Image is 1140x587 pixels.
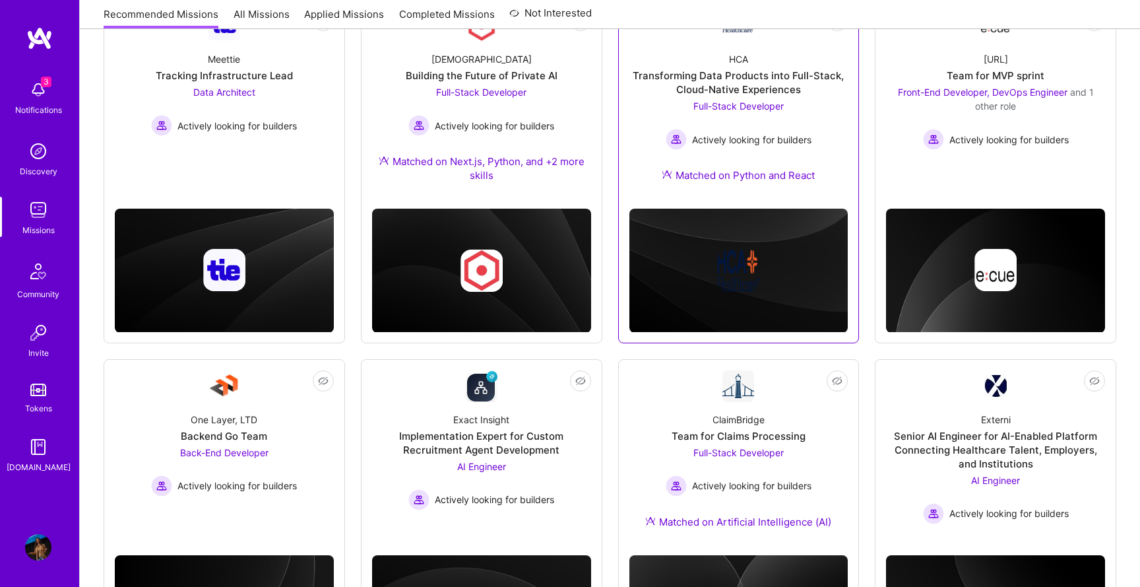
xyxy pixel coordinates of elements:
[693,447,784,458] span: Full-Stack Developer
[431,52,532,66] div: [DEMOGRAPHIC_DATA]
[886,429,1105,471] div: Senior AI Engineer for AI-Enabled Platform Connecting Healthcare Talent, Employers, and Institutions
[318,376,329,386] i: icon EyeClosed
[692,133,811,147] span: Actively looking for builders
[25,434,51,460] img: guide book
[629,69,848,96] div: Transforming Data Products into Full-Stack, Cloud-Native Experiences
[372,209,591,333] img: cover
[672,429,806,443] div: Team for Claims Processing
[949,133,1069,147] span: Actively looking for builders
[151,115,172,136] img: Actively looking for builders
[460,250,503,292] img: Company logo
[693,100,784,112] span: Full-Stack Developer
[453,413,509,427] div: Exact Insight
[180,447,269,458] span: Back-End Developer
[729,52,748,66] div: HCA
[692,479,811,493] span: Actively looking for builders
[193,86,255,98] span: Data Architect
[886,10,1105,166] a: Company Logo[URL]Team for MVP sprintFront-End Developer, DevOps Engineer and 1 other roleActively...
[177,479,297,493] span: Actively looking for builders
[26,26,53,50] img: logo
[151,475,172,497] img: Actively looking for builders
[372,429,591,457] div: Implementation Expert for Custom Recruitment Agent Development
[177,119,297,133] span: Actively looking for builders
[949,506,1069,520] span: Actively looking for builders
[923,503,944,524] img: Actively looking for builders
[712,413,765,427] div: ClaimBridge
[666,129,687,150] img: Actively looking for builders
[28,346,49,360] div: Invite
[15,103,62,117] div: Notifications
[974,249,1017,291] img: Company logo
[115,370,334,519] a: Company LogoOne Layer, LTDBackend Go TeamBack-End Developer Actively looking for buildersActively...
[181,429,267,443] div: Backend Go Team
[898,86,1067,98] span: Front-End Developer, DevOps Engineer
[7,460,71,474] div: [DOMAIN_NAME]
[886,370,1105,524] a: Company LogoExterniSenior AI Engineer for AI-Enabled Platform Connecting Healthcare Talent, Emplo...
[25,138,51,164] img: discovery
[203,249,245,291] img: Company logo
[25,401,52,415] div: Tokens
[25,197,51,223] img: teamwork
[629,370,848,545] a: Company LogoClaimBridgeTeam for Claims ProcessingFull-Stack Developer Actively looking for builde...
[17,287,59,301] div: Community
[722,370,754,402] img: Company Logo
[1089,376,1100,386] i: icon EyeClosed
[984,375,1007,397] img: Company Logo
[662,169,672,180] img: Ateam Purple Icon
[25,534,51,561] img: User Avatar
[575,376,586,386] i: icon EyeClosed
[717,250,759,292] img: Company logo
[408,115,429,136] img: Actively looking for builders
[191,413,257,427] div: One Layer, LTD
[408,489,429,510] img: Actively looking for builders
[629,10,848,198] a: Company LogoHCATransforming Data Products into Full-Stack, Cloud-Native ExperiencesFull-Stack Dev...
[981,413,1011,427] div: Externi
[115,209,334,333] img: cover
[234,7,290,29] a: All Missions
[372,10,591,198] a: Company Logo[DEMOGRAPHIC_DATA]Building the Future of Private AIFull-Stack Developer Actively look...
[372,370,591,519] a: Company LogoExact InsightImplementation Expert for Custom Recruitment Agent DevelopmentAI Enginee...
[22,534,55,561] a: User Avatar
[923,129,944,150] img: Actively looking for builders
[372,155,591,182] div: Matched on Next.js, Python, and +2 more skills
[629,209,848,333] img: cover
[156,69,293,83] div: Tracking Infrastructure Lead
[435,119,554,133] span: Actively looking for builders
[886,209,1105,333] img: cover
[30,384,46,396] img: tokens
[832,376,842,386] i: icon EyeClosed
[379,155,389,166] img: Ateam Purple Icon
[115,10,334,166] a: Company LogoMeettieTracking Infrastructure LeadData Architect Actively looking for buildersActive...
[22,256,54,287] img: Community
[457,461,506,472] span: AI Engineer
[25,77,51,103] img: bell
[20,164,57,178] div: Discovery
[41,77,51,87] span: 3
[304,7,384,29] a: Applied Missions
[666,475,687,497] img: Actively looking for builders
[208,370,240,402] img: Company Logo
[435,493,554,506] span: Actively looking for builders
[947,69,1044,83] div: Team for MVP sprint
[971,475,1020,486] span: AI Engineer
[22,223,55,237] div: Missions
[984,52,1008,66] div: [URL]
[509,5,592,29] a: Not Interested
[406,69,557,83] div: Building the Future of Private AI
[436,86,526,98] span: Full-Stack Developer
[104,7,218,29] a: Recommended Missions
[399,7,495,29] a: Completed Missions
[466,370,497,402] img: Company Logo
[645,515,831,529] div: Matched on Artificial Intelligence (AI)
[208,52,240,66] div: Meettie
[645,516,656,526] img: Ateam Purple Icon
[25,320,51,346] img: Invite
[662,168,815,182] div: Matched on Python and React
